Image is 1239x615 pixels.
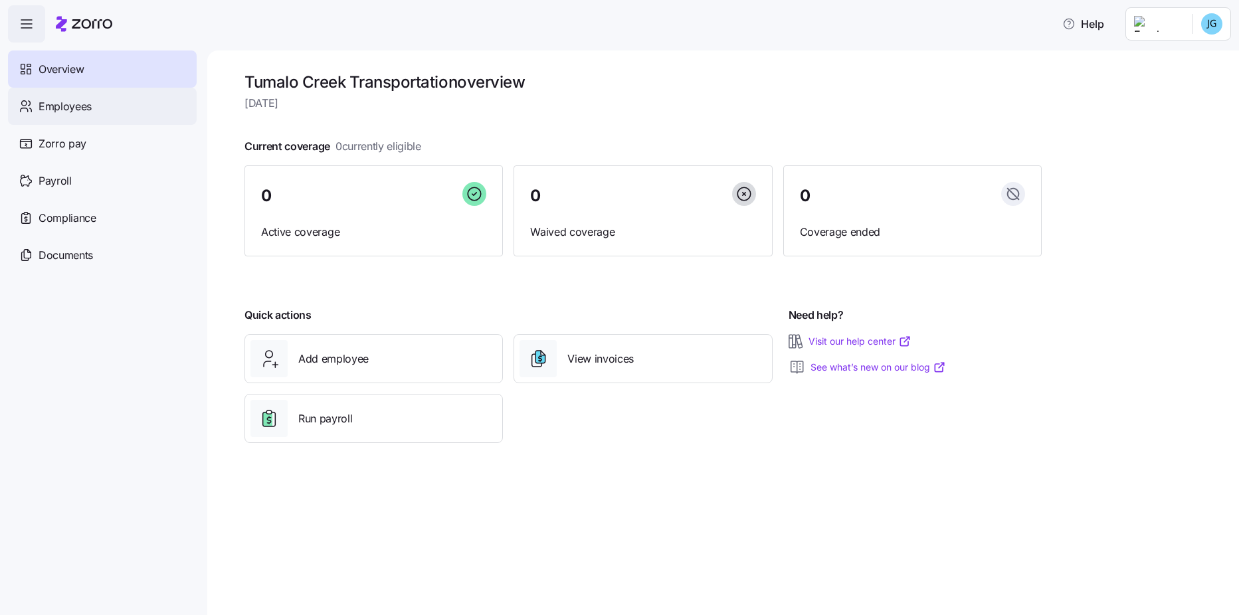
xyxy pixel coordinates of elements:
span: Help [1062,16,1104,32]
span: Current coverage [244,138,421,155]
span: Payroll [39,173,72,189]
span: [DATE] [244,95,1042,112]
a: See what’s new on our blog [810,361,946,374]
span: 0 [261,188,272,204]
a: Documents [8,236,197,274]
h1: Tumalo Creek Transportation overview [244,72,1042,92]
a: Employees [8,88,197,125]
span: Need help? [789,307,844,323]
button: Help [1052,11,1115,37]
span: Zorro pay [39,135,86,152]
span: Run payroll [298,410,352,427]
img: be28eee7940ff7541a673135d606113e [1201,13,1222,35]
span: Compliance [39,210,96,226]
span: Waived coverage [530,224,755,240]
span: Employees [39,98,92,115]
span: 0 [530,188,541,204]
span: Quick actions [244,307,312,323]
span: 0 currently eligible [335,138,421,155]
span: Overview [39,61,84,78]
a: Compliance [8,199,197,236]
span: Active coverage [261,224,486,240]
a: Visit our help center [809,335,911,348]
img: Employer logo [1134,16,1182,32]
span: Add employee [298,351,369,367]
span: 0 [800,188,810,204]
a: Overview [8,50,197,88]
span: Documents [39,247,93,264]
span: View invoices [567,351,634,367]
span: Coverage ended [800,224,1025,240]
a: Payroll [8,162,197,199]
a: Zorro pay [8,125,197,162]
